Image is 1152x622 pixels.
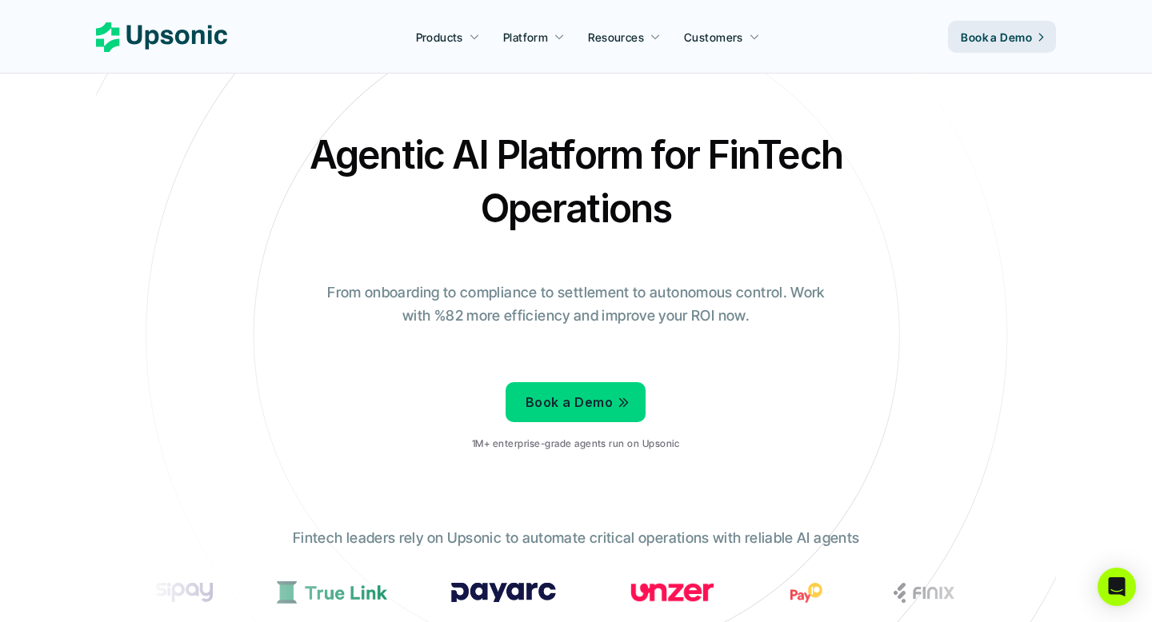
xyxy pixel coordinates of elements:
p: Book a Demo [961,29,1032,46]
p: Book a Demo [526,391,613,414]
a: Book a Demo [506,382,646,422]
a: Products [406,22,490,51]
p: Fintech leaders rely on Upsonic to automate critical operations with reliable AI agents [293,527,859,550]
p: Resources [588,29,644,46]
div: Open Intercom Messenger [1098,568,1136,606]
p: Customers [684,29,743,46]
p: 1M+ enterprise-grade agents run on Upsonic [472,438,679,449]
p: Products [416,29,463,46]
h2: Agentic AI Platform for FinTech Operations [296,128,856,235]
p: Platform [503,29,548,46]
a: Book a Demo [948,21,1056,53]
p: From onboarding to compliance to settlement to autonomous control. Work with %82 more efficiency ... [316,281,836,328]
